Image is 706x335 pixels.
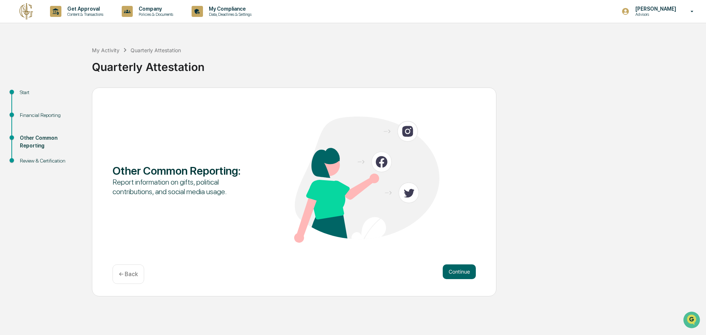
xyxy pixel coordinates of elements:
[125,58,134,67] button: Start new chat
[20,111,80,119] div: Financial Reporting
[15,107,46,114] span: Data Lookup
[630,12,680,17] p: Advisors
[92,54,702,74] div: Quarterly Attestation
[133,6,177,12] p: Company
[25,64,96,70] div: We're offline, we'll be back soon
[443,264,476,279] button: Continue
[7,15,134,27] p: How can we help?
[7,93,13,99] div: 🖐️
[20,89,80,96] div: Start
[4,104,49,117] a: 🔎Data Lookup
[630,6,680,12] p: [PERSON_NAME]
[18,3,35,20] img: logo
[61,12,107,17] p: Content & Transactions
[92,47,120,53] div: My Activity
[131,47,181,53] div: Quarterly Attestation
[20,134,80,150] div: Other Common Reporting
[73,125,89,130] span: Pylon
[53,93,59,99] div: 🗄️
[113,177,258,196] div: Report information on gifts, political contributions, and social media usage.
[61,6,107,12] p: Get Approval
[294,117,439,243] img: Other Common Reporting
[52,124,89,130] a: Powered byPylon
[20,157,80,165] div: Review & Certification
[4,90,50,103] a: 🖐️Preclearance
[203,12,255,17] p: Data, Deadlines & Settings
[113,164,258,177] div: Other Common Reporting :
[15,93,47,100] span: Preclearance
[203,6,255,12] p: My Compliance
[61,93,91,100] span: Attestations
[7,56,21,70] img: 1746055101610-c473b297-6a78-478c-a979-82029cc54cd1
[7,107,13,113] div: 🔎
[133,12,177,17] p: Policies & Documents
[119,271,138,278] p: ← Back
[50,90,94,103] a: 🗄️Attestations
[682,311,702,331] iframe: Open customer support
[25,56,121,64] div: Start new chat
